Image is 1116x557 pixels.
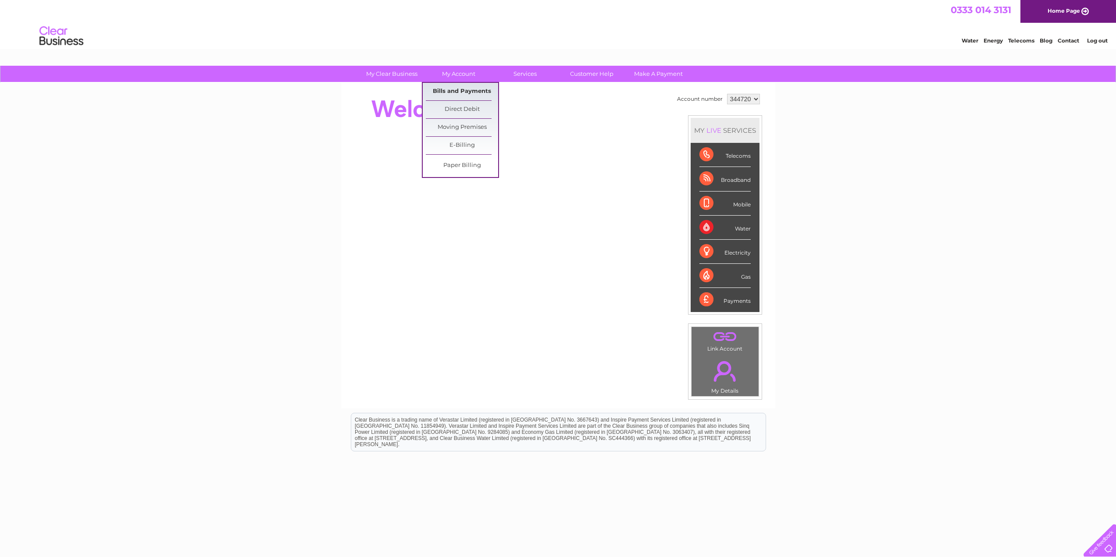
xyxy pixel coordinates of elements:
td: My Details [691,354,759,397]
a: 0333 014 3131 [951,4,1011,15]
div: Water [699,216,751,240]
a: Make A Payment [622,66,695,82]
div: Broadband [699,167,751,191]
div: MY SERVICES [691,118,759,143]
a: Paper Billing [426,157,498,174]
a: Log out [1087,37,1108,44]
a: Blog [1040,37,1052,44]
div: Clear Business is a trading name of Verastar Limited (registered in [GEOGRAPHIC_DATA] No. 3667643... [351,5,766,43]
div: Payments [699,288,751,312]
a: Customer Help [556,66,628,82]
td: Account number [675,92,725,106]
a: Contact [1058,37,1079,44]
div: Gas [699,264,751,288]
td: Link Account [691,326,759,354]
div: Mobile [699,192,751,216]
a: My Account [422,66,495,82]
div: Electricity [699,240,751,264]
a: Telecoms [1008,37,1034,44]
div: Telecoms [699,143,751,167]
a: Direct Debit [426,101,498,118]
a: Water [962,37,978,44]
img: logo.png [39,23,84,50]
a: E-Billing [426,137,498,154]
a: Bills and Payments [426,83,498,100]
a: Energy [984,37,1003,44]
a: My Clear Business [356,66,428,82]
a: Moving Premises [426,119,498,136]
a: . [694,356,756,387]
div: LIVE [705,126,723,135]
a: . [694,329,756,344]
a: Services [489,66,561,82]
